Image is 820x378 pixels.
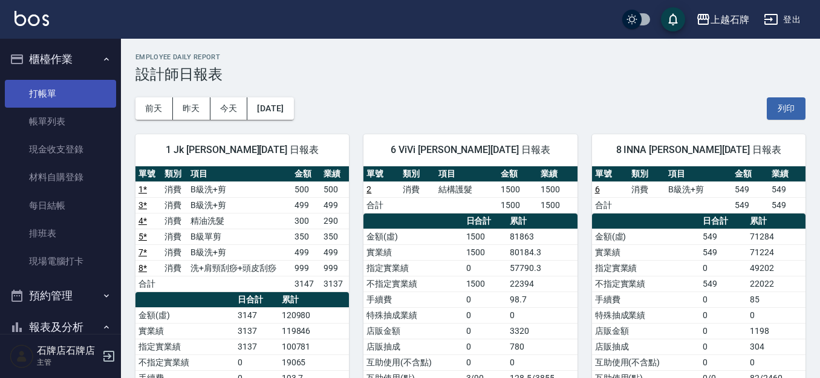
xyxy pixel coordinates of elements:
[700,229,747,244] td: 549
[747,244,805,260] td: 71224
[700,260,747,276] td: 0
[235,339,278,354] td: 3137
[291,213,321,229] td: 300
[161,181,187,197] td: 消費
[435,181,498,197] td: 結構護髮
[363,260,463,276] td: 指定實業績
[291,244,321,260] td: 499
[5,44,116,75] button: 櫃檯作業
[700,292,747,307] td: 0
[135,307,235,323] td: 金額(虛)
[769,166,805,182] th: 業績
[628,166,665,182] th: 類別
[187,244,291,260] td: B級洗+剪
[507,354,578,370] td: 0
[10,344,34,368] img: Person
[161,244,187,260] td: 消費
[279,323,350,339] td: 119846
[279,354,350,370] td: 19065
[291,276,321,292] td: 3147
[700,323,747,339] td: 0
[363,323,463,339] td: 店販金額
[161,229,187,244] td: 消費
[291,197,321,213] td: 499
[700,213,747,229] th: 日合計
[400,181,435,197] td: 消費
[187,260,291,276] td: 洗+肩頸刮痧+頭皮刮痧
[187,213,291,229] td: 精油洗髮
[767,97,805,120] button: 列印
[759,8,805,31] button: 登出
[711,12,749,27] div: 上越石牌
[507,213,578,229] th: 累計
[747,292,805,307] td: 85
[187,229,291,244] td: B級單剪
[507,244,578,260] td: 80184.3
[321,229,350,244] td: 350
[747,276,805,292] td: 22022
[5,80,116,108] a: 打帳單
[463,354,507,370] td: 0
[592,292,700,307] td: 手續費
[363,166,399,182] th: 單號
[538,197,578,213] td: 1500
[5,247,116,275] a: 現場電腦打卡
[592,339,700,354] td: 店販抽成
[592,307,700,323] td: 特殊抽成業績
[607,144,791,156] span: 8 INNA [PERSON_NAME][DATE] 日報表
[592,244,700,260] td: 實業績
[463,339,507,354] td: 0
[747,229,805,244] td: 71284
[592,166,805,213] table: a dense table
[135,166,349,292] table: a dense table
[279,307,350,323] td: 120980
[592,260,700,276] td: 指定實業績
[691,7,754,32] button: 上越石牌
[5,163,116,191] a: 材料自購登錄
[435,166,498,182] th: 項目
[363,339,463,354] td: 店販抽成
[400,166,435,182] th: 類別
[538,166,578,182] th: 業績
[538,181,578,197] td: 1500
[291,181,321,197] td: 500
[135,53,805,61] h2: Employee Daily Report
[463,229,507,244] td: 1500
[769,197,805,213] td: 549
[665,166,732,182] th: 項目
[592,276,700,292] td: 不指定實業績
[747,339,805,354] td: 304
[279,339,350,354] td: 100781
[463,260,507,276] td: 0
[5,135,116,163] a: 現金收支登錄
[135,66,805,83] h3: 設計師日報表
[463,323,507,339] td: 0
[595,184,600,194] a: 6
[366,184,371,194] a: 2
[463,244,507,260] td: 1500
[363,166,577,213] table: a dense table
[5,108,116,135] a: 帳單列表
[592,197,629,213] td: 合計
[463,292,507,307] td: 0
[187,166,291,182] th: 項目
[732,166,769,182] th: 金額
[5,192,116,220] a: 每日結帳
[769,181,805,197] td: 549
[291,260,321,276] td: 999
[235,292,278,308] th: 日合計
[161,197,187,213] td: 消費
[732,197,769,213] td: 549
[363,276,463,292] td: 不指定實業績
[161,260,187,276] td: 消費
[747,354,805,370] td: 0
[363,229,463,244] td: 金額(虛)
[135,339,235,354] td: 指定實業績
[321,181,350,197] td: 500
[363,292,463,307] td: 手續費
[592,354,700,370] td: 互助使用(不含點)
[321,260,350,276] td: 999
[161,166,187,182] th: 類別
[700,339,747,354] td: 0
[37,357,99,368] p: 主管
